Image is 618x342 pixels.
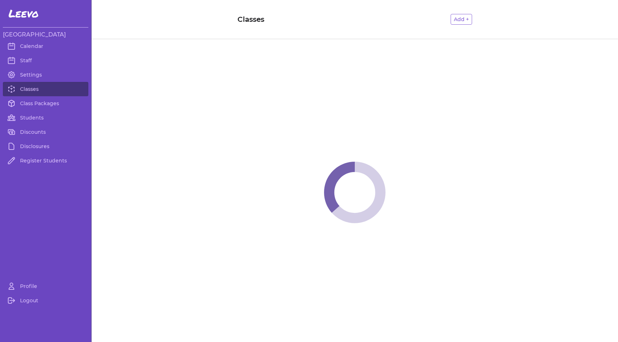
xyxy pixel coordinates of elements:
[3,53,88,68] a: Staff
[3,82,88,96] a: Classes
[3,279,88,293] a: Profile
[3,125,88,139] a: Discounts
[3,68,88,82] a: Settings
[3,139,88,153] a: Disclosures
[3,30,88,39] h3: [GEOGRAPHIC_DATA]
[451,14,472,25] button: Add +
[3,39,88,53] a: Calendar
[9,7,39,20] span: Leevo
[3,153,88,168] a: Register Students
[3,293,88,308] a: Logout
[3,96,88,111] a: Class Packages
[3,111,88,125] a: Students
